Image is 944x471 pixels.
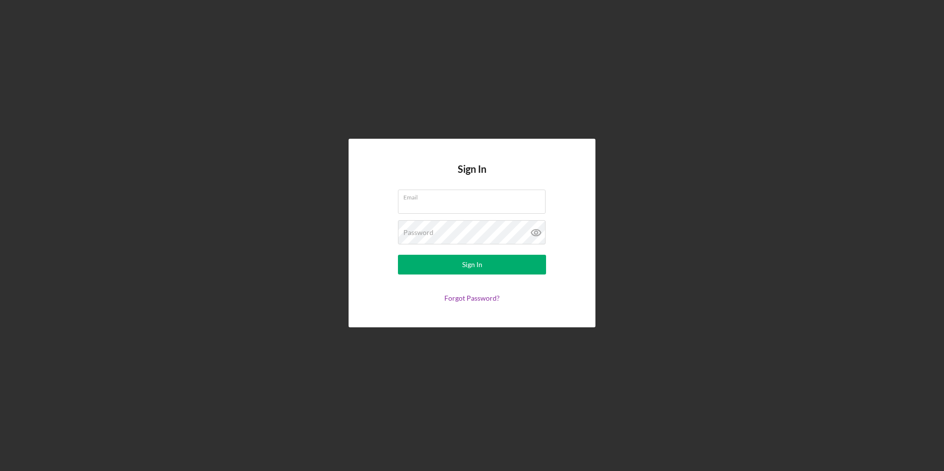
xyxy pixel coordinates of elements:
[398,255,546,275] button: Sign In
[462,255,482,275] div: Sign In
[403,190,546,201] label: Email
[444,294,500,302] a: Forgot Password?
[458,163,486,190] h4: Sign In
[403,229,433,236] label: Password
